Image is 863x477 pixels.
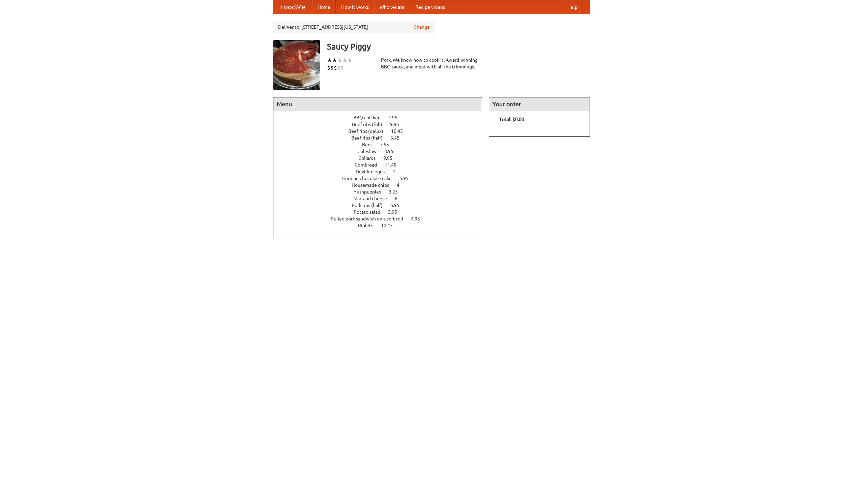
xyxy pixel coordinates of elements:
a: Recipe videos [410,0,450,14]
span: Beef ribs (full) [352,122,389,127]
a: Hushpuppies 3.25 [353,189,410,195]
span: Beef ribs (delux) [348,128,390,134]
a: Coleslaw 8.95 [357,149,406,154]
span: 4 [397,182,406,188]
h3: Saucy Piggy [327,40,590,53]
a: Cornbread 11.45 [355,162,409,168]
span: Hushpuppies [353,189,388,195]
a: Housemade chips 4 [352,182,412,188]
span: Coleslaw [357,149,383,154]
img: angular.jpg [273,40,320,90]
a: Beer 7.55 [362,142,401,147]
span: 6 [395,196,404,201]
li: $ [330,64,334,71]
span: 4 [392,169,402,174]
span: 7.55 [380,142,396,147]
a: Beef ribs (full) 9.95 [352,122,412,127]
li: $ [337,64,340,71]
span: Pulled pork sandwich on a soft roll [331,216,410,221]
span: 10.45 [391,128,410,134]
a: Devilled eggs 4 [356,169,408,174]
span: German chocolate cake [342,176,398,181]
a: Beef ribs (delux) 10.45 [348,128,415,134]
h4: Menu [273,97,482,111]
div: Pork. We know how to cook it. Award-winning BBQ sauce, and meat with all the trimmings. [381,57,482,70]
a: FoodMe [273,0,312,14]
span: Mac and cheese [353,196,394,201]
span: 6.45 [390,135,406,141]
a: Help [562,0,583,14]
li: ★ [327,57,332,64]
a: How it works [336,0,374,14]
a: Who we are [374,0,410,14]
span: Potato salad [354,209,387,215]
li: $ [334,64,337,71]
span: 9.95 [383,155,399,161]
span: 9.95 [390,122,406,127]
span: Riblets [358,223,380,228]
span: 5.95 [399,176,415,181]
a: Beef ribs (half) 6.45 [351,135,412,141]
a: BBQ chicken 4.95 [353,115,410,120]
span: 10.45 [381,223,399,228]
span: Devilled eggs [356,169,391,174]
li: $ [327,64,330,71]
span: 4.95 [388,115,404,120]
span: Housemade chips [352,182,396,188]
span: 11.45 [385,162,403,168]
b: Total: $0.00 [499,117,524,122]
span: Cornbread [355,162,384,168]
span: 4.95 [411,216,427,221]
span: 3.95 [388,209,404,215]
a: German chocolate cake 5.95 [342,176,421,181]
span: 6.95 [390,203,406,208]
li: ★ [347,57,352,64]
a: Potato salad 3.95 [354,209,410,215]
span: Collards [358,155,382,161]
li: ★ [332,57,337,64]
li: ★ [342,57,347,64]
li: ★ [337,57,342,64]
span: Pork ribs (half) [352,203,389,208]
span: 8.95 [384,149,400,154]
a: Pork ribs (half) 6.95 [352,203,412,208]
a: Mac and cheese 6 [353,196,410,201]
a: Home [312,0,336,14]
li: $ [340,64,344,71]
span: Beer [362,142,379,147]
span: Beef ribs (half) [351,135,389,141]
span: BBQ chicken [353,115,387,120]
div: Deliver to: [STREET_ADDRESS][US_STATE] [273,21,435,33]
a: Riblets 10.45 [358,223,405,228]
span: 3.25 [389,189,405,195]
a: Collards 9.95 [358,155,405,161]
a: Pulled pork sandwich on a soft roll 4.95 [331,216,433,221]
h4: Your order [489,97,590,111]
a: Change [414,24,430,30]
